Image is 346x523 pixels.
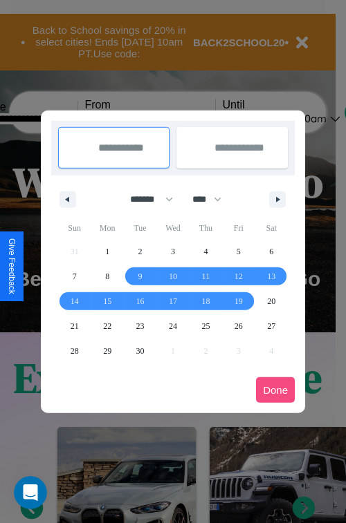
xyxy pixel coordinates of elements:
[267,289,275,314] span: 20
[136,289,145,314] span: 16
[169,289,177,314] span: 17
[103,289,111,314] span: 15
[156,289,189,314] button: 17
[201,289,210,314] span: 18
[124,264,156,289] button: 9
[222,314,255,339] button: 26
[255,264,288,289] button: 13
[190,289,222,314] button: 18
[190,314,222,339] button: 25
[156,314,189,339] button: 24
[58,289,91,314] button: 14
[58,217,91,239] span: Sun
[156,264,189,289] button: 10
[103,339,111,363] span: 29
[7,238,17,294] div: Give Feedback
[256,377,295,403] button: Done
[136,314,145,339] span: 23
[156,239,189,264] button: 3
[71,339,79,363] span: 28
[222,264,255,289] button: 12
[237,239,241,264] span: 5
[190,239,222,264] button: 4
[91,314,123,339] button: 22
[91,339,123,363] button: 29
[14,476,47,509] iframe: Intercom live chat
[201,314,210,339] span: 25
[138,239,143,264] span: 2
[58,264,91,289] button: 7
[169,264,177,289] span: 10
[91,239,123,264] button: 1
[71,289,79,314] span: 14
[124,339,156,363] button: 30
[202,264,210,289] span: 11
[91,289,123,314] button: 15
[235,264,243,289] span: 12
[73,264,77,289] span: 7
[58,339,91,363] button: 28
[91,217,123,239] span: Mon
[190,217,222,239] span: Thu
[71,314,79,339] span: 21
[124,289,156,314] button: 16
[255,314,288,339] button: 27
[169,314,177,339] span: 24
[156,217,189,239] span: Wed
[138,264,143,289] span: 9
[222,239,255,264] button: 5
[171,239,175,264] span: 3
[190,264,222,289] button: 11
[222,217,255,239] span: Fri
[255,239,288,264] button: 6
[124,314,156,339] button: 23
[124,217,156,239] span: Tue
[105,239,109,264] span: 1
[103,314,111,339] span: 22
[267,314,275,339] span: 27
[269,239,273,264] span: 6
[91,264,123,289] button: 8
[136,339,145,363] span: 30
[235,314,243,339] span: 26
[255,217,288,239] span: Sat
[222,289,255,314] button: 19
[58,314,91,339] button: 21
[255,289,288,314] button: 20
[124,239,156,264] button: 2
[235,289,243,314] span: 19
[105,264,109,289] span: 8
[203,239,208,264] span: 4
[267,264,275,289] span: 13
